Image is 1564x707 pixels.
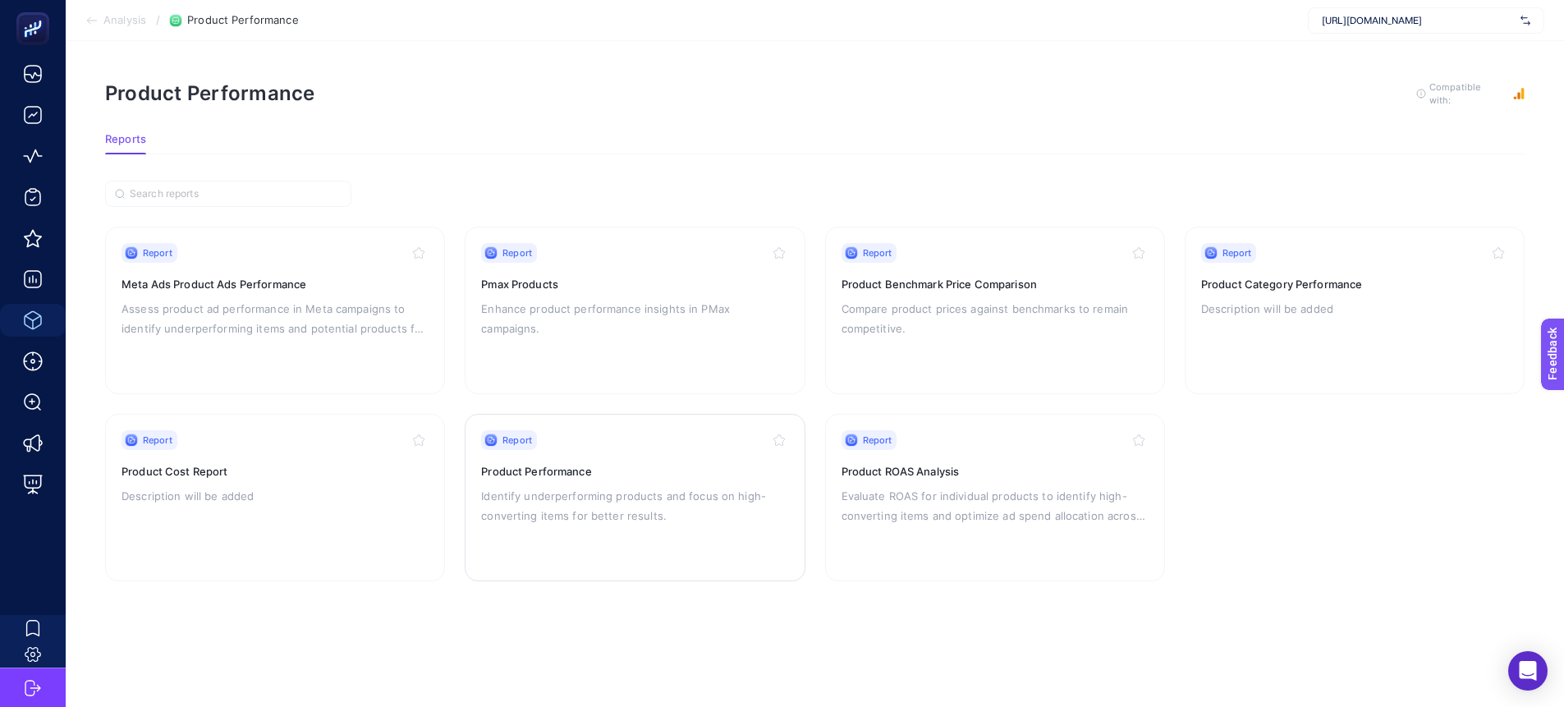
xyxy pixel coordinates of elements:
[842,463,1149,480] h3: Product ROAS Analysis
[502,246,532,259] span: Report
[122,276,429,292] h3: Meta Ads Product Ads Performance
[143,246,172,259] span: Report
[122,299,429,338] p: Assess product ad performance in Meta campaigns to identify underperforming items and potential p...
[502,434,532,447] span: Report
[481,463,788,480] h3: Product Performance
[842,486,1149,526] p: Evaluate ROAS for individual products to identify high-converting items and optimize ad spend all...
[105,227,445,394] a: ReportMeta Ads Product Ads PerformanceAssess product ad performance in Meta campaigns to identify...
[130,188,342,200] input: Search
[1222,246,1252,259] span: Report
[481,486,788,526] p: Identify underperforming products and focus on high-converting items for better results.
[1201,299,1508,319] p: Description will be added
[105,414,445,581] a: ReportProduct Cost ReportDescription will be added
[842,299,1149,338] p: Compare product prices against benchmarks to remain competitive.
[105,133,146,146] span: Reports
[465,227,805,394] a: ReportPmax ProductsEnhance product performance insights in PMax campaigns.
[1520,12,1530,29] img: svg%3e
[465,414,805,581] a: ReportProduct PerformanceIdentify underperforming products and focus on high-converting items for...
[481,276,788,292] h3: Pmax Products
[1185,227,1525,394] a: ReportProduct Category PerformanceDescription will be added
[1322,14,1514,27] span: [URL][DOMAIN_NAME]
[1508,651,1548,691] div: Open Intercom Messenger
[863,434,892,447] span: Report
[105,81,315,105] h1: Product Performance
[1429,80,1503,107] span: Compatible with:
[143,434,172,447] span: Report
[825,227,1165,394] a: ReportProduct Benchmark Price ComparisonCompare product prices against benchmarks to remain compe...
[103,14,146,27] span: Analysis
[1201,276,1508,292] h3: Product Category Performance
[122,463,429,480] h3: Product Cost Report
[156,13,160,26] span: /
[10,5,62,18] span: Feedback
[122,486,429,506] p: Description will be added
[481,299,788,338] p: Enhance product performance insights in PMax campaigns.
[842,276,1149,292] h3: Product Benchmark Price Comparison
[863,246,892,259] span: Report
[825,414,1165,581] a: ReportProduct ROAS AnalysisEvaluate ROAS for individual products to identify high-converting item...
[187,14,298,27] span: Product Performance
[105,133,146,154] button: Reports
